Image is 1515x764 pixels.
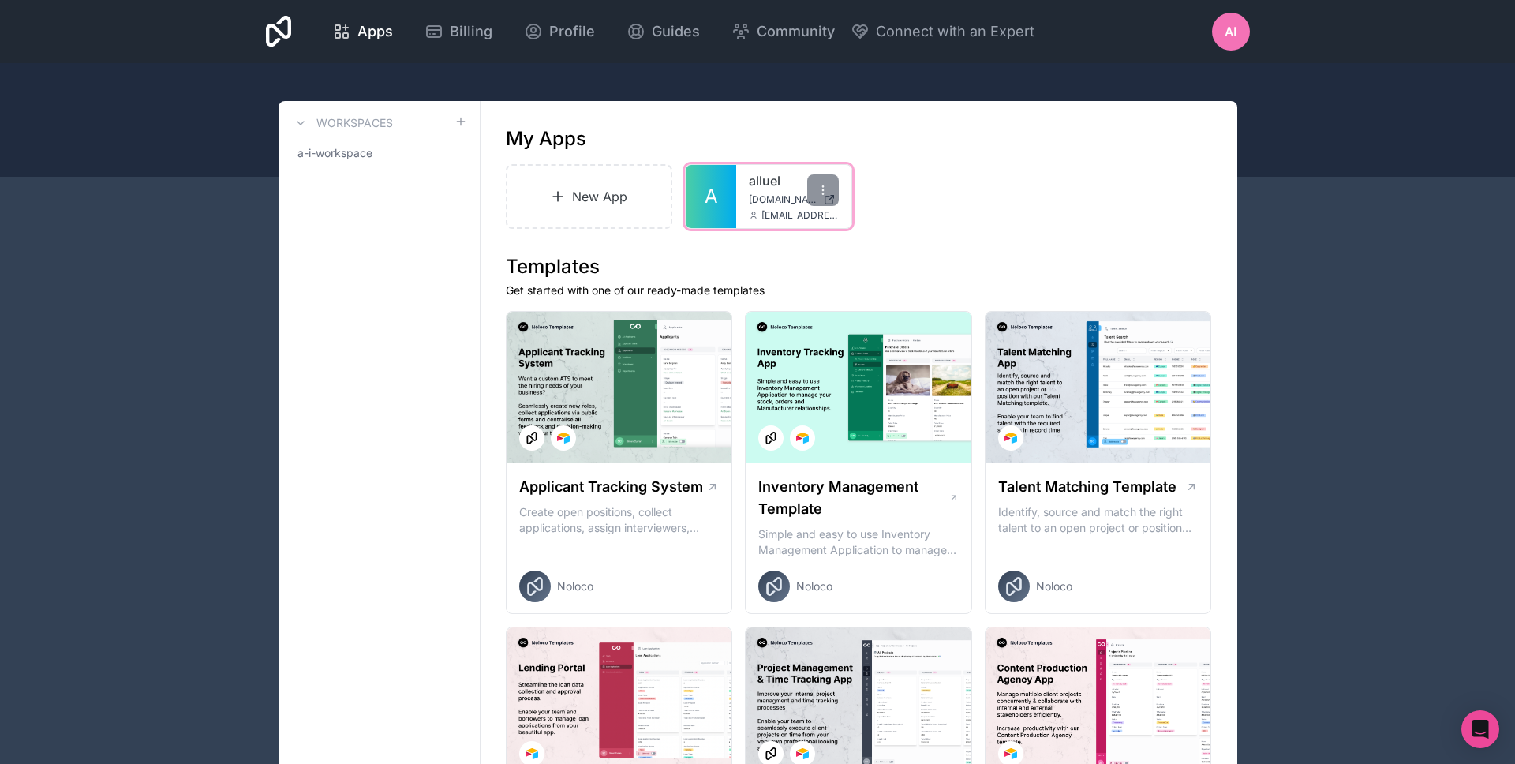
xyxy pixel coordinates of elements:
[758,476,948,520] h1: Inventory Management Template
[998,504,1199,536] p: Identify, source and match the right talent to an open project or position with our Talent Matchi...
[876,21,1034,43] span: Connect with an Expert
[761,209,839,222] span: [EMAIL_ADDRESS][DOMAIN_NAME]
[291,139,467,167] a: a-i-workspace
[450,21,492,43] span: Billing
[519,504,720,536] p: Create open positions, collect applications, assign interviewers, centralise candidate feedback a...
[749,193,817,206] span: [DOMAIN_NAME]
[1461,710,1499,748] div: Open Intercom Messenger
[758,526,959,558] p: Simple and easy to use Inventory Management Application to manage your stock, orders and Manufact...
[557,432,570,444] img: Airtable Logo
[412,14,505,49] a: Billing
[506,126,586,152] h1: My Apps
[1225,22,1236,41] span: ai
[652,21,700,43] span: Guides
[291,114,393,133] a: Workspaces
[506,283,1212,298] p: Get started with one of our ready-made templates
[796,432,809,444] img: Airtable Logo
[757,21,835,43] span: Community
[316,115,393,131] h3: Workspaces
[851,21,1034,43] button: Connect with an Expert
[749,193,839,206] a: [DOMAIN_NAME]
[1004,432,1017,444] img: Airtable Logo
[1036,579,1072,594] span: Noloco
[749,171,839,190] a: alluel
[297,145,372,161] span: a-i-workspace
[998,476,1176,498] h1: Talent Matching Template
[357,21,393,43] span: Apps
[796,579,832,594] span: Noloco
[705,184,718,209] span: A
[614,14,713,49] a: Guides
[719,14,847,49] a: Community
[511,14,608,49] a: Profile
[796,747,809,760] img: Airtable Logo
[557,579,593,594] span: Noloco
[1004,747,1017,760] img: Airtable Logo
[526,747,538,760] img: Airtable Logo
[506,164,673,229] a: New App
[549,21,595,43] span: Profile
[506,254,1212,279] h1: Templates
[320,14,406,49] a: Apps
[686,165,736,228] a: A
[519,476,703,498] h1: Applicant Tracking System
